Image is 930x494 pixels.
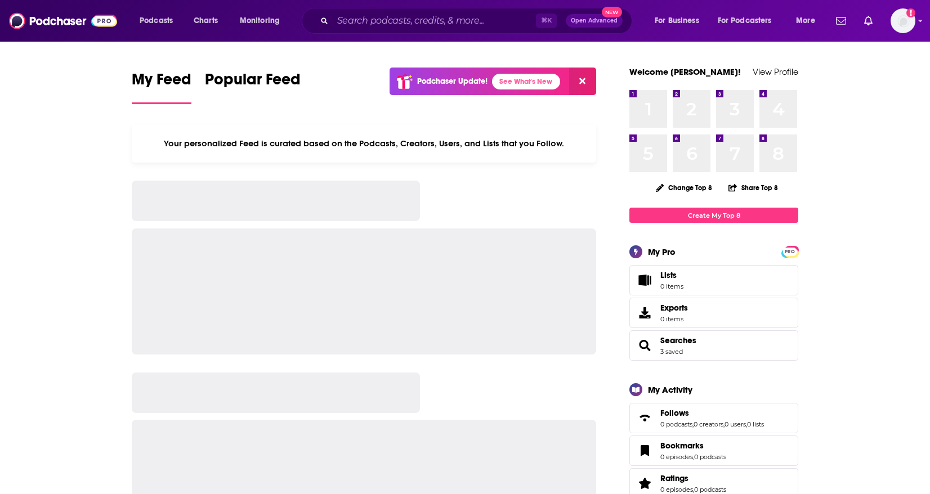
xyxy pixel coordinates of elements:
span: Bookmarks [629,435,798,466]
div: My Pro [648,246,676,257]
span: Exports [660,303,688,313]
a: See What's New [492,74,560,89]
a: Exports [629,298,798,328]
a: Bookmarks [660,441,726,451]
a: 0 podcasts [694,453,726,461]
span: , [692,420,694,428]
a: 0 podcasts [694,486,726,493]
svg: Add a profile image [906,8,915,17]
div: Your personalized Feed is curated based on the Podcasts, Creators, Users, and Lists that you Follow. [132,124,596,163]
span: Lists [660,270,677,280]
a: My Feed [132,70,191,104]
span: Lists [633,272,656,288]
div: Search podcasts, credits, & more... [312,8,643,34]
p: Podchaser Update! [417,77,488,86]
a: PRO [783,247,797,255]
span: New [602,7,622,17]
a: 0 episodes [660,486,693,493]
a: Searches [660,335,696,345]
button: open menu [710,12,788,30]
span: Searches [629,330,798,361]
button: Show profile menu [891,8,915,33]
span: Lists [660,270,683,280]
span: , [723,420,725,428]
a: Follows [633,410,656,426]
span: ⌘ K [536,14,557,28]
button: open menu [788,12,829,30]
span: Open Advanced [571,18,618,24]
button: Open AdvancedNew [566,14,623,28]
span: Exports [633,305,656,321]
span: Follows [629,403,798,433]
a: Show notifications dropdown [831,11,851,30]
a: 0 podcasts [660,420,692,428]
a: Follows [660,408,764,418]
a: Create My Top 8 [629,208,798,223]
span: For Business [655,13,699,29]
span: Follows [660,408,689,418]
span: My Feed [132,70,191,96]
span: , [746,420,747,428]
span: Popular Feed [205,70,301,96]
button: open menu [647,12,713,30]
span: For Podcasters [718,13,772,29]
a: Ratings [660,473,726,483]
span: , [693,453,694,461]
a: Searches [633,338,656,353]
span: PRO [783,248,797,256]
img: User Profile [891,8,915,33]
a: 0 users [725,420,746,428]
span: Podcasts [140,13,173,29]
a: 3 saved [660,348,683,356]
a: Show notifications dropdown [860,11,877,30]
button: Share Top 8 [728,177,779,199]
span: Charts [194,13,218,29]
button: open menu [132,12,187,30]
span: 0 items [660,282,683,290]
img: Podchaser - Follow, Share and Rate Podcasts [9,10,117,32]
span: , [693,486,694,493]
a: Ratings [633,475,656,491]
button: open menu [232,12,294,30]
a: Lists [629,265,798,295]
span: More [796,13,815,29]
span: Ratings [660,473,688,483]
input: Search podcasts, credits, & more... [333,12,536,30]
span: Monitoring [240,13,280,29]
a: 0 creators [694,420,723,428]
span: Bookmarks [660,441,704,451]
a: 0 episodes [660,453,693,461]
button: Change Top 8 [649,181,719,195]
a: 0 lists [747,420,764,428]
a: Bookmarks [633,443,656,459]
a: View Profile [753,66,798,77]
a: Charts [186,12,225,30]
div: My Activity [648,384,692,395]
span: Logged in as mdaniels [891,8,915,33]
a: Popular Feed [205,70,301,104]
a: Welcome [PERSON_NAME]! [629,66,741,77]
span: 0 items [660,315,688,323]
